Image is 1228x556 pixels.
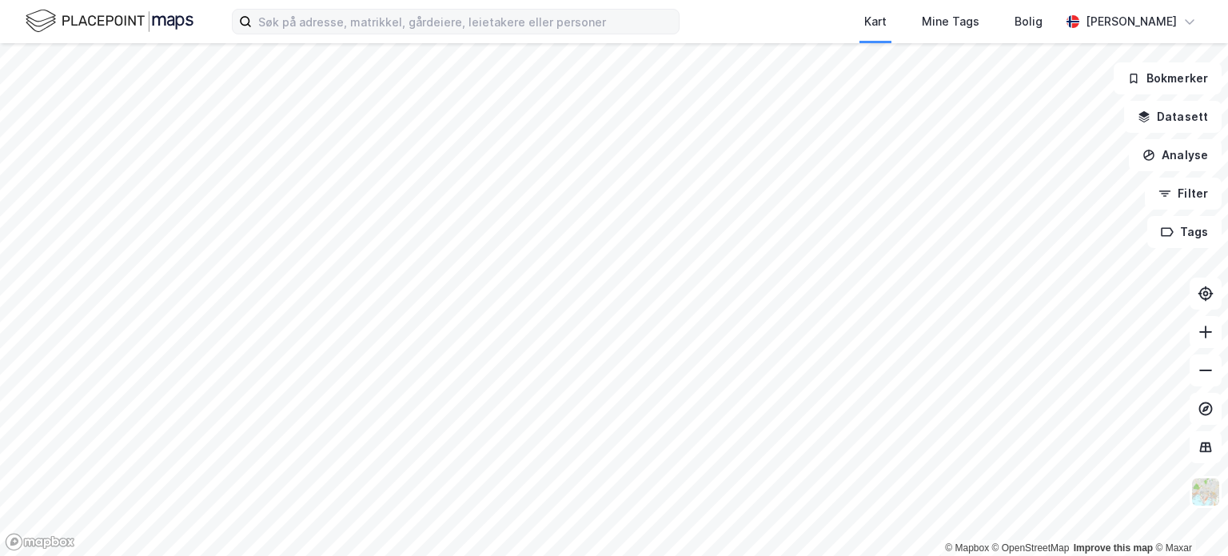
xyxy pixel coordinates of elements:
iframe: Chat Widget [1148,479,1228,556]
div: Kontrollprogram for chat [1148,479,1228,556]
button: Tags [1147,216,1222,248]
img: logo.f888ab2527a4732fd821a326f86c7f29.svg [26,7,193,35]
a: OpenStreetMap [992,542,1070,554]
div: Kart [864,12,887,31]
button: Analyse [1129,139,1222,171]
div: Bolig [1015,12,1043,31]
div: [PERSON_NAME] [1086,12,1177,31]
div: Mine Tags [922,12,979,31]
input: Søk på adresse, matrikkel, gårdeiere, leietakere eller personer [252,10,679,34]
a: Mapbox [945,542,989,554]
button: Filter [1145,178,1222,210]
img: Z [1190,477,1221,507]
button: Datasett [1124,101,1222,133]
button: Bokmerker [1114,62,1222,94]
a: Improve this map [1074,542,1153,554]
a: Mapbox homepage [5,533,75,551]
